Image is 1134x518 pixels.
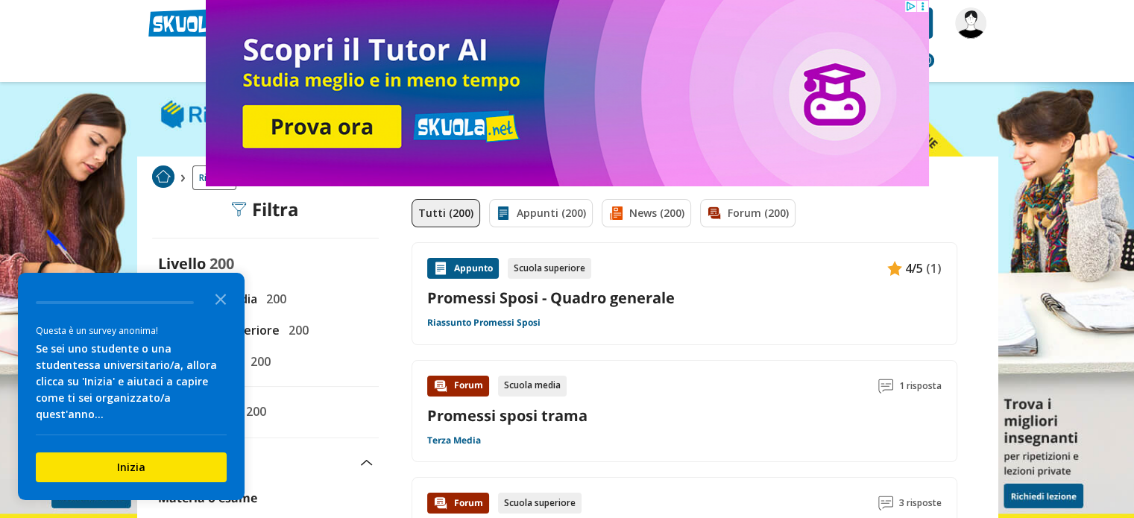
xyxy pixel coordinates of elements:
img: Forum filtro contenuto [707,206,722,221]
button: Close the survey [206,283,236,313]
img: Apri e chiudi sezione [361,460,373,466]
div: Forum [427,376,489,397]
img: Forum contenuto [433,379,448,394]
img: qrs [955,7,986,39]
a: Ricerca [192,165,236,190]
img: Appunti contenuto [433,261,448,276]
div: Scuola superiore [498,493,582,514]
label: Livello [158,253,206,274]
span: 200 [245,352,271,371]
span: 200 [210,253,234,274]
a: Promessi sposi trama [427,405,588,426]
span: 4/5 [905,259,923,278]
div: Questa è un survey anonima! [36,323,227,338]
a: Terza Media [427,435,481,446]
div: Scuola superiore [508,258,591,279]
img: Commenti lettura [878,496,893,511]
a: News (200) [602,199,691,227]
span: 1 risposta [899,376,942,397]
span: (1) [926,259,942,278]
a: Forum (200) [700,199,796,227]
a: Promessi Sposi - Quadro generale [427,288,942,308]
span: 200 [240,402,266,421]
div: Filtra [231,199,299,220]
button: Inizia [36,452,227,482]
img: Filtra filtri mobile [231,202,246,217]
img: Home [152,165,174,188]
div: Se sei uno studente o una studentessa universitario/a, allora clicca su 'Inizia' e aiutaci a capi... [36,341,227,423]
span: 200 [260,289,286,309]
img: Commenti lettura [878,379,893,394]
img: Appunti filtro contenuto [496,206,511,221]
span: 200 [283,320,309,340]
div: Forum [427,493,489,514]
a: Tutti (200) [412,199,480,227]
img: News filtro contenuto [608,206,623,221]
a: Home [152,165,174,190]
div: Survey [18,273,245,500]
img: Appunti contenuto [887,261,902,276]
img: Forum contenuto [433,496,448,511]
div: Scuola media [498,376,567,397]
a: Riassunto Promessi Sposi [427,317,541,329]
a: Appunti (200) [489,199,593,227]
div: Appunto [427,258,499,279]
span: 3 risposte [899,493,942,514]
